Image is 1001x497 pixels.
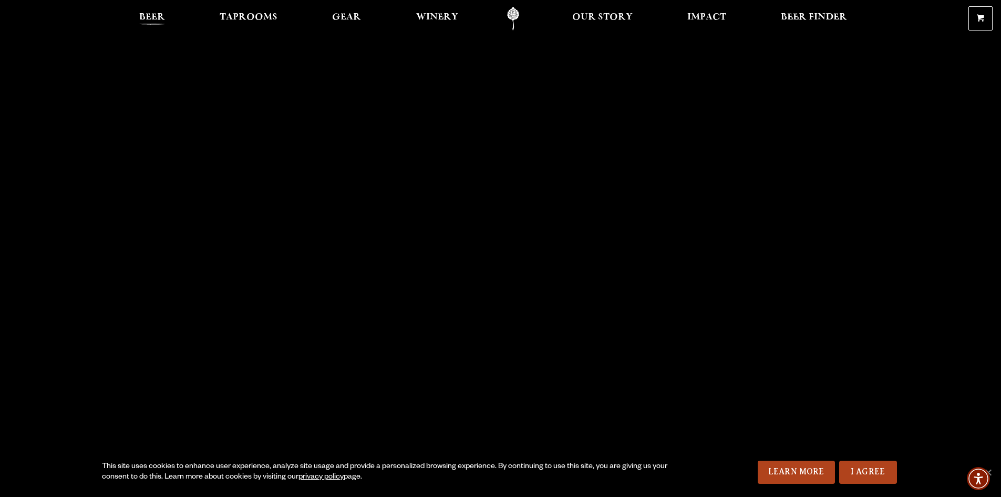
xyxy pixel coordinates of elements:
div: Accessibility Menu [967,467,990,490]
span: Taprooms [220,13,277,22]
a: Odell Home [493,7,533,31]
span: Gear [332,13,361,22]
a: I Agree [839,461,897,484]
a: Our Story [565,7,639,31]
a: Gear [325,7,368,31]
span: Beer [139,13,165,22]
a: privacy policy [298,473,344,482]
span: Winery [416,13,458,22]
span: Impact [687,13,726,22]
a: Learn More [758,461,835,484]
span: Beer Finder [781,13,847,22]
a: Impact [680,7,733,31]
a: Beer [132,7,172,31]
a: Beer Finder [774,7,854,31]
div: This site uses cookies to enhance user experience, analyze site usage and provide a personalized ... [102,462,671,483]
a: Winery [409,7,465,31]
a: Taprooms [213,7,284,31]
span: Our Story [572,13,633,22]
